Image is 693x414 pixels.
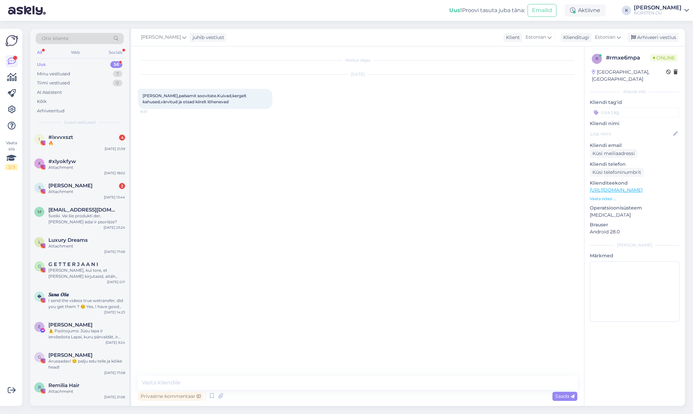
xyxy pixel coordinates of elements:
div: 2 [119,183,125,189]
div: [DATE] 23:24 [104,225,125,230]
div: Klient [503,34,520,41]
span: Uued vestlused [64,119,95,125]
span: i [39,137,40,142]
div: [PERSON_NAME] [634,5,682,10]
div: Klienditugi [561,34,589,41]
div: [DATE] 13:44 [104,195,125,200]
div: Web [70,48,81,57]
div: 0 [113,80,122,86]
div: Aktiivne [565,4,606,16]
span: [PERSON_NAME],palsamit soovitate.Kuivad,kergelt kahused,värvitud ja otsad kiirelt lõhenevad [143,93,247,104]
div: 7 [113,71,122,77]
b: Uus! [449,7,462,13]
div: [DATE] 17:06 [104,249,125,254]
div: [GEOGRAPHIC_DATA], [GEOGRAPHIC_DATA] [592,69,666,83]
span: L [38,239,41,244]
a: [PERSON_NAME]NORSTEN OÜ [634,5,689,16]
div: AI Assistent [37,89,62,96]
div: Kõik [37,98,47,105]
div: [DATE] 0:11 [107,279,125,285]
div: Sveiki. Vai šie produkti der, [PERSON_NAME] ādai ir psoriāze? [48,213,125,225]
div: [DATE] 18:02 [104,171,125,176]
div: Arusaadav! 🙂 palju edu teile ja kõike head! [48,358,125,370]
p: Operatsioonisüsteem [590,204,680,212]
span: Estonian [595,34,615,41]
div: [DATE] 14:23 [104,310,125,315]
div: 4 [119,135,125,141]
span: #xlyokfyw [48,158,76,164]
span: G [38,264,41,269]
p: Kliendi telefon [590,161,680,168]
p: Brauser [590,221,680,228]
span: r [595,56,599,61]
div: Küsi telefoninumbrit [590,168,644,177]
span: Emai Kaji [48,322,92,328]
p: Klienditeekond [590,180,680,187]
div: 56 [110,61,122,68]
div: Proovi tasuta juba täna: [449,6,525,14]
input: Lisa nimi [590,130,672,138]
div: [DATE] 21:06 [104,394,125,400]
span: � [37,294,41,299]
span: 15:17 [140,109,165,114]
span: [PERSON_NAME] [141,34,181,41]
span: S [38,185,41,190]
div: [DATE] [138,71,577,77]
div: [PERSON_NAME] [590,242,680,248]
div: Minu vestlused [37,71,70,77]
div: # rmxe6mpa [606,54,650,62]
input: Lisa tag [590,107,680,117]
span: Saada [555,393,575,399]
div: Attachment [48,243,125,249]
div: [DATE] 17:08 [104,370,125,375]
div: [PERSON_NAME], kui tore, et [PERSON_NAME] kirjutasid, aitäh sulle!✨ Ma armastan juustega tegeleda... [48,267,125,279]
span: Luxury Dreams [48,237,88,243]
span: mairasvincicka@inbox.lv [48,207,118,213]
p: Android 28.0 [590,228,680,235]
span: G E T T E R J A A N I [48,261,98,267]
span: Remilia Hair [48,382,79,388]
button: Emailid [528,4,556,17]
div: All [36,48,43,57]
span: R [38,385,41,390]
div: ⚠️ Paziņojums: Jūsu lapa ir ierobežota Lapai, kuru pārvaldāt, ir ierobežotas noteiktas funkcijas,... [48,328,125,340]
div: Attachment [48,388,125,394]
p: Märkmed [590,252,680,259]
span: m [38,209,41,214]
p: Vaata edasi ... [590,196,680,202]
span: Online [650,54,678,62]
span: G [38,354,41,360]
span: Solvita Anikonova [48,183,92,189]
div: Uus [37,61,46,68]
span: E [38,324,41,329]
div: [DATE] 9:24 [106,340,125,345]
span: #ixvvxszt [48,134,73,140]
p: Kliendi tag'id [590,99,680,106]
div: I send the videos true wetransfer, did you get them ? ☺️ Yes, I have good audience 🫶🏼🙌🏼 I will th... [48,298,125,310]
img: Askly Logo [5,34,18,47]
div: Kliendi info [590,89,680,95]
span: x [38,161,41,166]
div: Arhiveeritud [37,108,65,114]
span: Otsi kliente [42,35,69,42]
span: Estonian [526,34,546,41]
span: Grete Kuld [48,352,92,358]
div: Küsi meiliaadressi [590,149,638,158]
p: Kliendi nimi [590,120,680,127]
span: 𝑺𝒂𝒏𝒂 𝑶𝒔̌𝒂 [48,292,69,298]
div: Vestlus algas [138,57,577,63]
a: [URL][DOMAIN_NAME] [590,187,643,193]
div: Attachment [48,164,125,171]
p: Kliendi email [590,142,680,149]
p: [MEDICAL_DATA] [590,212,680,219]
div: [DATE] 21:59 [105,146,125,151]
div: NORSTEN OÜ [634,10,682,16]
div: K [622,6,631,15]
div: Privaatne kommentaar [138,392,203,401]
div: Attachment [48,189,125,195]
div: Vaata siia [5,140,17,170]
div: juhib vestlust [190,34,224,41]
div: Socials [107,48,124,57]
div: 2 / 3 [5,164,17,170]
div: Tiimi vestlused [37,80,70,86]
